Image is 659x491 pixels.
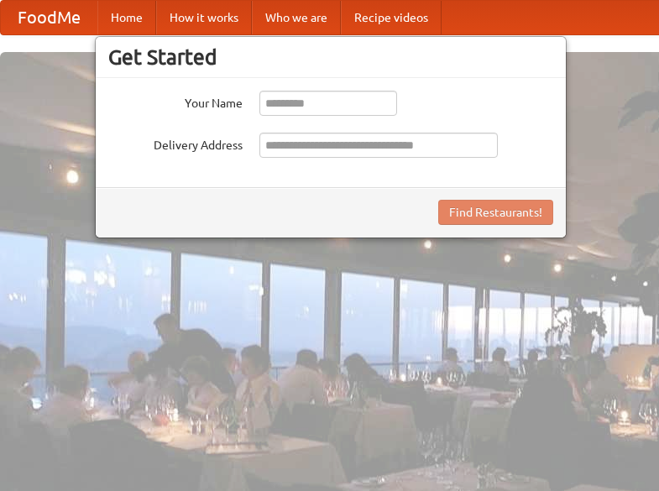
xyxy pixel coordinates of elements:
[108,44,553,70] h3: Get Started
[97,1,156,34] a: Home
[252,1,341,34] a: Who we are
[1,1,97,34] a: FoodMe
[108,91,243,112] label: Your Name
[438,200,553,225] button: Find Restaurants!
[341,1,442,34] a: Recipe videos
[108,133,243,154] label: Delivery Address
[156,1,252,34] a: How it works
